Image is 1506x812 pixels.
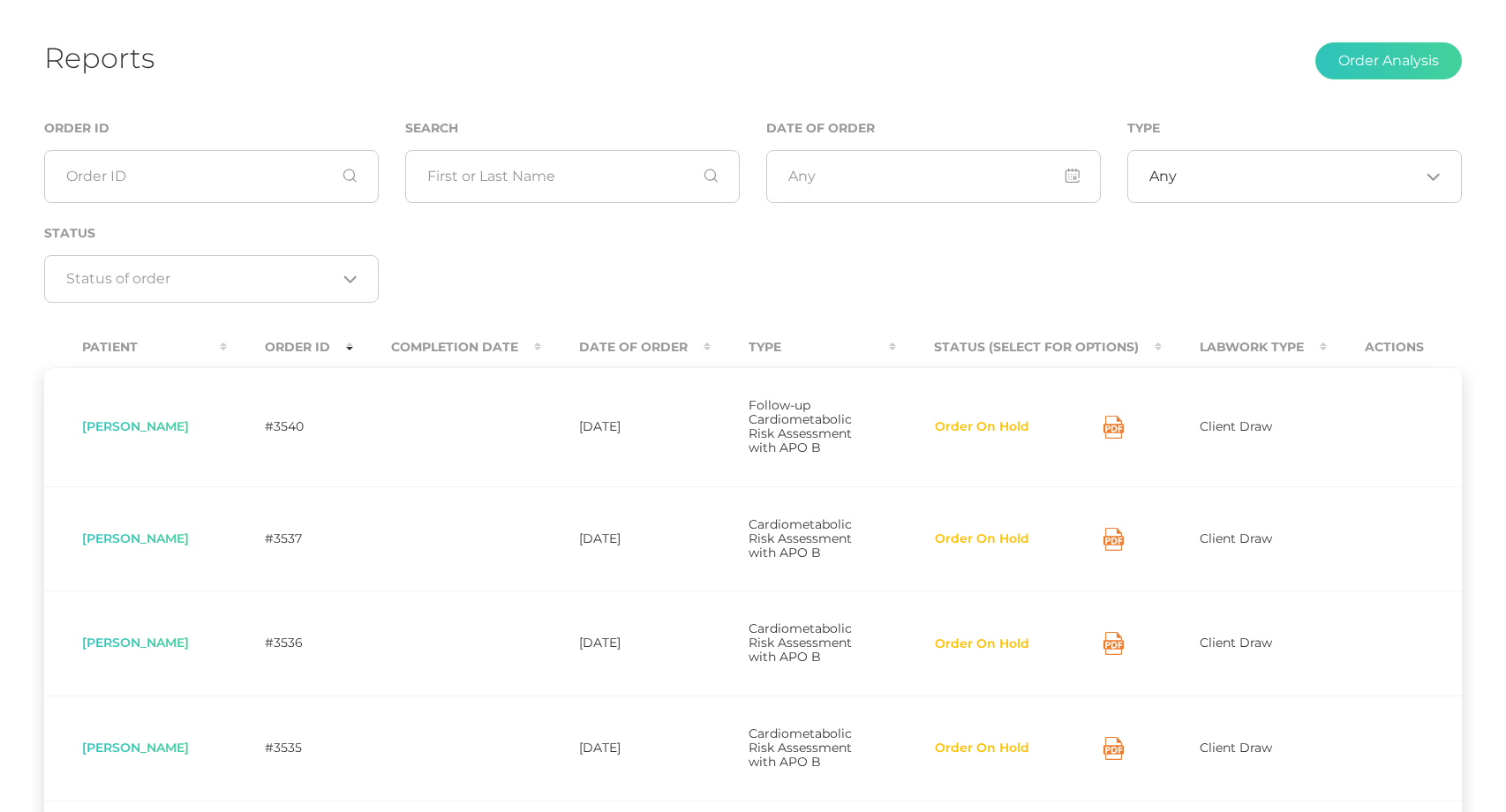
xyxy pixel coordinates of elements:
[82,418,189,434] span: [PERSON_NAME]
[749,620,852,665] span: Cardiometabolic Risk Assessment with APO B
[541,695,711,801] td: [DATE]
[1149,168,1177,185] span: Any
[227,486,353,591] td: #3537
[749,397,852,455] span: Follow-up Cardiometabolic Risk Assessment with APO B
[405,121,458,136] label: Search
[66,270,336,288] input: Search for option
[896,327,1162,367] th: Status (Select for Options) : activate to sort column ascending
[934,635,1030,653] button: Order On Hold
[44,327,227,367] th: Patient : activate to sort column ascending
[1327,327,1462,367] th: Actions
[44,255,379,303] div: Search for option
[1177,168,1419,185] input: Search for option
[44,150,379,203] input: Order ID
[766,121,875,136] label: Date of Order
[44,226,95,241] label: Status
[44,121,109,136] label: Order ID
[1200,530,1272,546] span: Client Draw
[541,327,711,367] th: Date Of Order : activate to sort column ascending
[1127,121,1160,136] label: Type
[1200,635,1272,650] span: Client Draw
[934,740,1030,757] button: Order On Hold
[353,327,541,367] th: Completion Date : activate to sort column ascending
[82,635,189,650] span: [PERSON_NAME]
[405,150,740,203] input: First or Last Name
[82,530,189,546] span: [PERSON_NAME]
[227,590,353,695] td: #3536
[541,367,711,486] td: [DATE]
[1162,327,1327,367] th: Labwork Type : activate to sort column ascending
[227,327,353,367] th: Order ID : activate to sort column ascending
[711,327,896,367] th: Type : activate to sort column ascending
[766,150,1101,203] input: Any
[541,486,711,591] td: [DATE]
[749,516,852,560] span: Cardiometabolic Risk Assessment with APO B
[1200,740,1272,756] span: Client Draw
[749,726,852,770] span: Cardiometabolic Risk Assessment with APO B
[82,740,189,756] span: [PERSON_NAME]
[227,695,353,801] td: #3535
[1200,418,1272,434] span: Client Draw
[1127,150,1462,203] div: Search for option
[227,367,353,486] td: #3540
[1315,42,1462,79] button: Order Analysis
[934,530,1030,548] button: Order On Hold
[44,41,154,75] h1: Reports
[934,418,1030,436] button: Order On Hold
[541,590,711,695] td: [DATE]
